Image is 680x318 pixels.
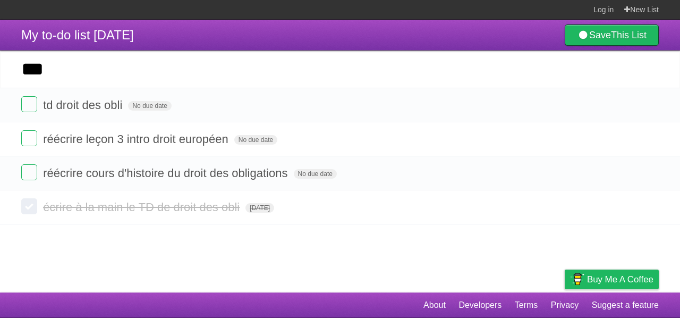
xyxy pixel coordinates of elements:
a: Privacy [551,295,579,315]
span: [DATE] [245,203,274,213]
span: My to-do list [DATE] [21,28,134,42]
a: About [423,295,446,315]
span: td droit des obli [43,98,125,112]
label: Done [21,130,37,146]
span: écrire à la main le TD de droit des obli [43,200,242,214]
img: Buy me a coffee [570,270,584,288]
span: No due date [234,135,277,145]
span: No due date [294,169,337,179]
b: This List [611,30,647,40]
span: réécrire cours d'histoire du droit des obligations [43,166,290,180]
span: No due date [128,101,171,111]
label: Done [21,164,37,180]
span: Buy me a coffee [587,270,653,289]
label: Done [21,96,37,112]
a: Terms [515,295,538,315]
span: réécrire leçon 3 intro droit européen [43,132,231,146]
label: Done [21,198,37,214]
a: Suggest a feature [592,295,659,315]
a: Buy me a coffee [565,270,659,289]
a: Developers [458,295,501,315]
a: SaveThis List [565,24,659,46]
